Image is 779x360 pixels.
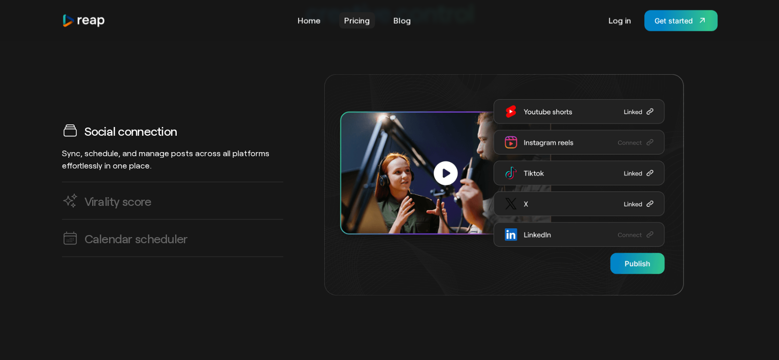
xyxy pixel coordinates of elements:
[644,10,718,31] a: Get started
[62,14,106,28] img: reap logo
[339,12,375,29] a: Pricing
[62,147,283,172] p: Sync, schedule, and manage posts across all platforms effortlessly in one place.
[603,12,636,29] a: Log in
[85,123,177,139] h3: Social connection
[85,230,188,246] h3: Calendar scheduler
[85,193,152,209] h3: Virality score
[388,12,416,29] a: Blog
[655,15,693,26] div: Get started
[62,14,106,28] a: home
[292,12,326,29] a: Home
[324,74,684,295] img: Social Connection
